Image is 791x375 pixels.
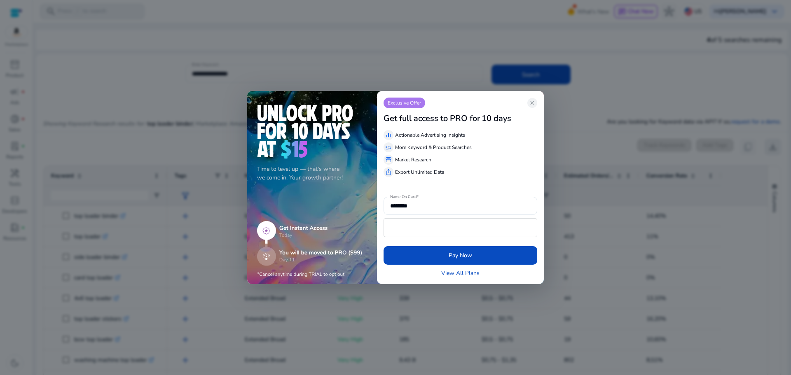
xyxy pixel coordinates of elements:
[384,114,480,123] h3: Get full access to PRO for
[395,144,472,151] p: More Keyword & Product Searches
[449,251,472,260] span: Pay Now
[388,219,533,236] iframe: Secure payment input frame
[395,131,465,139] p: Actionable Advertising Insights
[385,156,392,163] span: storefront
[385,169,392,175] span: ios_share
[395,156,431,163] p: Market Research
[482,114,511,123] h3: 10 days
[384,246,537,265] button: Pay Now
[257,165,367,182] p: Time to level up — that's where we come in. Your growth partner!
[529,100,536,106] span: close
[385,132,392,138] span: equalizer
[395,168,444,176] p: Export Unlimited Data
[384,98,425,108] p: Exclusive Offer
[441,269,480,277] a: View All Plans
[385,144,392,151] span: manage_search
[390,194,417,200] mat-label: Name On Card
